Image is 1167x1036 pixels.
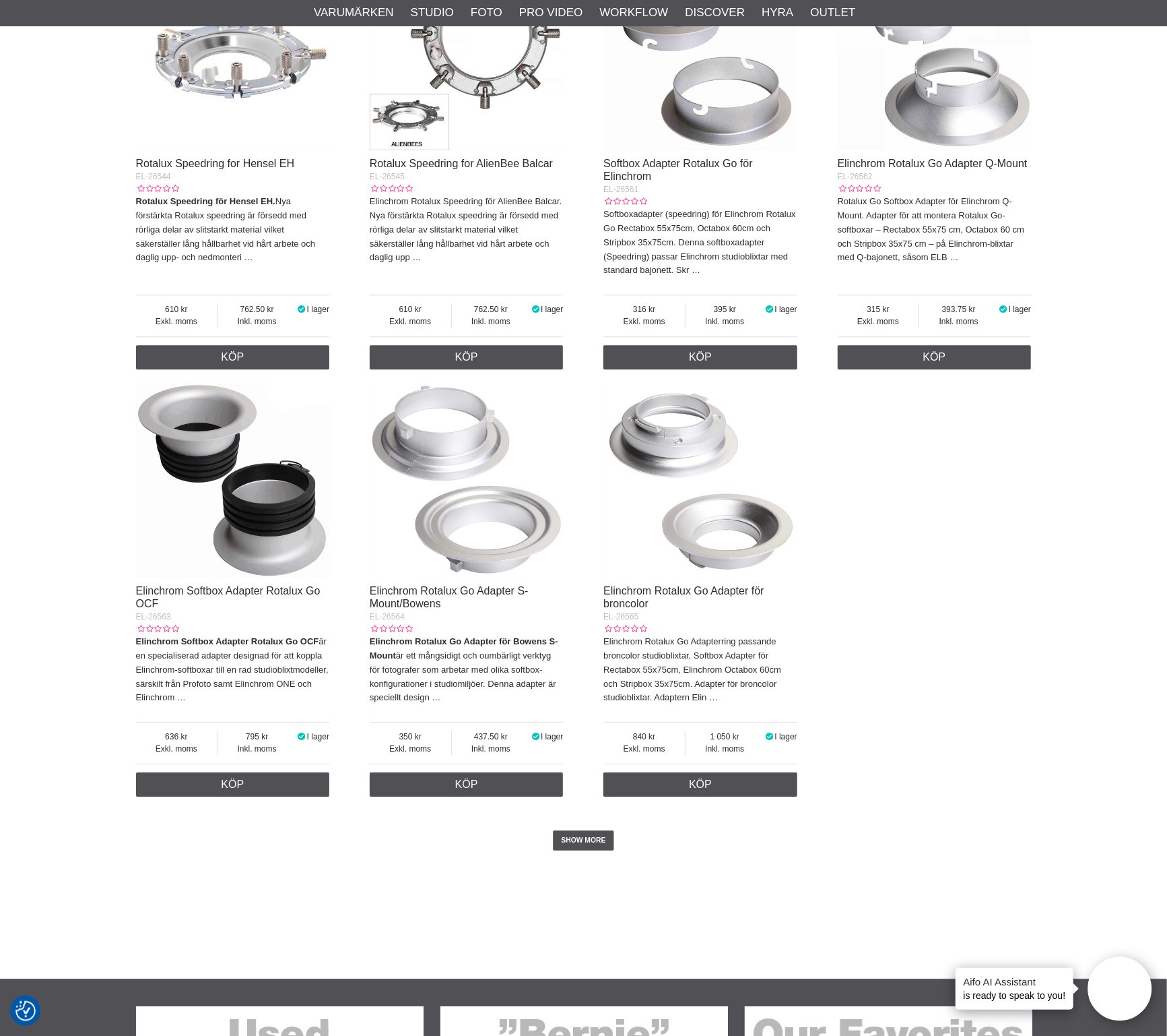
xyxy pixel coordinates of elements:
[136,172,171,181] span: EL-26544
[370,635,564,705] p: är ett mångsidigt och oumbärligt verktyg för fotografer som arbetar med olika softbox-konfigurati...
[810,4,855,22] a: Outlet
[314,4,394,22] a: Varumärken
[553,830,614,851] a: SHOW MORE
[244,252,253,262] a: …
[686,743,764,755] span: Inkl. moms
[603,208,797,278] p: Softboxadapter (speedring) för Elinchrom Rotalux Go Rectabox 55x75cm, Octabox 60cm och Stripbox 3...
[603,731,685,743] span: 840
[370,172,405,181] span: EL-26545
[296,732,307,741] i: I lager
[685,4,745,22] a: Discover
[764,305,775,314] i: I lager
[411,4,454,22] a: Studio
[603,158,752,182] a: Softbox Adapter Rotalux Go för Elinchrom
[471,4,502,22] a: Foto
[1009,305,1031,314] span: I lager
[136,183,179,195] div: Kundbetyg: 0
[452,303,531,315] span: 762.50
[370,585,529,609] a: Elinchrom Rotalux Go Adapter S-Mount/Bowens
[838,303,919,315] span: 315
[296,305,307,314] i: I lager
[599,4,668,22] a: Workflow
[370,731,451,743] span: 350
[136,731,218,743] span: 636
[452,731,531,743] span: 437.50
[136,383,330,577] img: Elinchrom Softbox Adapter Rotalux Go OCF
[136,612,171,621] span: EL-26563
[603,772,797,797] a: Köp
[838,172,873,181] span: EL-26562
[964,975,1066,989] h4: Aifo AI Assistant
[413,252,422,262] a: …
[603,635,797,705] p: Elinchrom Rotalux Go Adapterring passande broncolor studioblixtar. Softbox Adapter för Rectabox 5...
[956,968,1074,1010] div: is ready to speak to you!
[370,315,451,328] span: Exkl. moms
[218,303,296,315] span: 762.50
[762,4,793,22] a: Hyra
[838,345,1032,369] a: Köp
[177,692,186,702] a: …
[370,195,564,265] p: Elinchrom Rotalux Speedring för AlienBee Balcar. Nya förstärkta Rotalux speedring är försedd med ...
[452,315,531,328] span: Inkl. moms
[603,345,797,369] a: Köp
[136,743,218,755] span: Exkl. moms
[136,196,275,206] strong: Rotalux Speedring för Hensel EH.
[136,585,321,609] a: Elinchrom Softbox Adapter Rotalux Go OCF
[136,623,179,635] div: Kundbetyg: 0
[370,303,451,315] span: 610
[519,4,582,22] a: Pro Video
[136,636,319,646] strong: Elinchrom Softbox Adapter Rotalux Go OCF
[370,158,553,169] a: Rotalux Speedring for AlienBee Balcar
[530,732,541,741] i: I lager
[603,383,797,577] img: Elinchrom Rotalux Go Adapter för broncolor
[136,158,295,169] a: Rotalux Speedring for Hensel EH
[774,305,797,314] span: I lager
[950,252,959,262] a: …
[541,305,563,314] span: I lager
[370,183,413,195] div: Kundbetyg: 0
[603,185,638,194] span: EL-26561
[603,195,646,208] div: Kundbetyg: 0
[307,732,329,741] span: I lager
[774,732,797,741] span: I lager
[218,315,296,328] span: Inkl. moms
[603,585,764,609] a: Elinchrom Rotalux Go Adapter för broncolor
[686,303,764,315] span: 395
[136,303,218,315] span: 610
[15,999,36,1023] button: Samtyckesinställningar
[603,612,638,621] span: EL-26565
[764,732,775,741] i: I lager
[370,623,413,635] div: Kundbetyg: 0
[838,315,919,328] span: Exkl. moms
[218,743,296,755] span: Inkl. moms
[686,731,764,743] span: 1 050
[15,1001,36,1021] img: Revisit consent button
[541,732,563,741] span: I lager
[370,743,451,755] span: Exkl. moms
[919,303,998,315] span: 393.75
[686,315,764,328] span: Inkl. moms
[603,623,646,635] div: Kundbetyg: 0
[919,315,998,328] span: Inkl. moms
[307,305,329,314] span: I lager
[838,158,1028,169] a: Elinchrom Rotalux Go Adapter Q-Mount
[603,303,685,315] span: 316
[370,612,405,621] span: EL-26564
[838,195,1032,265] p: Rotalux Go Softbox Adapter för Elinchrom Q-Mount. Adapter för att montera Rotalux Go-softboxar – ...
[692,265,700,275] a: …
[136,772,330,797] a: Köp
[136,635,330,705] p: är en specialiserad adapter designad för att koppla Elinchrom-softboxar till en rad studioblixtmo...
[603,315,685,328] span: Exkl. moms
[452,743,531,755] span: Inkl. moms
[370,772,564,797] a: Köp
[838,183,881,195] div: Kundbetyg: 0
[136,195,330,265] p: Nya förstärkta Rotalux speedring är försedd med rörliga delar av slitstarkt material vilket säker...
[370,636,558,661] strong: Elinchrom Rotalux Go Adapter för Bowens S-Mount
[709,692,718,702] a: …
[136,315,218,328] span: Exkl. moms
[432,692,440,702] a: …
[998,305,1009,314] i: I lager
[530,305,541,314] i: I lager
[603,743,685,755] span: Exkl. moms
[370,345,564,369] a: Köp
